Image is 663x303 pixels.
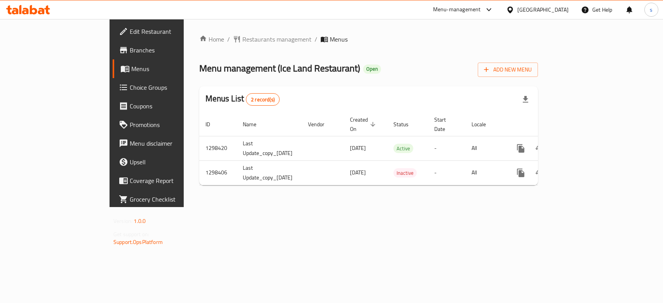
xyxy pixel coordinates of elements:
a: Branches [113,41,220,59]
button: Add New Menu [478,63,538,77]
td: All [465,136,505,160]
span: Coverage Report [130,176,214,185]
a: Coverage Report [113,171,220,190]
th: Actions [505,113,592,136]
span: Choice Groups [130,83,214,92]
table: enhanced table [199,113,592,185]
span: [DATE] [350,143,366,153]
span: Promotions [130,120,214,129]
button: Change Status [530,139,549,158]
span: ID [205,120,220,129]
span: Menus [131,64,214,73]
h2: Menus List [205,93,280,106]
a: Restaurants management [233,35,311,44]
span: Grocery Checklist [130,195,214,204]
span: Created On [350,115,378,134]
nav: breadcrumb [199,35,538,44]
span: Restaurants management [242,35,311,44]
div: Inactive [393,168,417,178]
span: Status [393,120,419,129]
a: Coupons [113,97,220,115]
td: All [465,160,505,185]
a: Support.OpsPlatform [113,237,163,247]
button: more [512,139,530,158]
span: Vendor [308,120,334,129]
div: Open [363,64,381,74]
a: Grocery Checklist [113,190,220,209]
div: [GEOGRAPHIC_DATA] [517,5,569,14]
span: Menu management ( Ice Land Restaurant ) [199,59,360,77]
td: - [428,136,465,160]
span: Name [243,120,266,129]
span: Edit Restaurant [130,27,214,36]
span: 2 record(s) [246,96,279,103]
span: Start Date [434,115,456,134]
span: Active [393,144,413,153]
td: - [428,160,465,185]
button: Change Status [530,164,549,182]
button: more [512,164,530,182]
div: Menu-management [433,5,481,14]
span: Upsell [130,157,214,167]
a: Promotions [113,115,220,134]
span: [DATE] [350,167,366,178]
span: Open [363,66,381,72]
span: Version: [113,216,132,226]
a: Upsell [113,153,220,171]
td: Last Update_copy_[DATE] [237,136,302,160]
a: Choice Groups [113,78,220,97]
div: Total records count [246,93,280,106]
span: Menus [330,35,348,44]
span: Branches [130,45,214,55]
span: Inactive [393,169,417,178]
span: Coupons [130,101,214,111]
span: 1.0.0 [134,216,146,226]
span: Menu disclaimer [130,139,214,148]
span: Get support on: [113,229,149,239]
a: Menus [113,59,220,78]
a: Edit Restaurant [113,22,220,41]
td: Last Update_copy_[DATE] [237,160,302,185]
li: / [227,35,230,44]
li: / [315,35,317,44]
span: Add New Menu [484,65,532,75]
a: Menu disclaimer [113,134,220,153]
span: Locale [472,120,496,129]
div: Export file [516,90,535,109]
span: s [650,5,653,14]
